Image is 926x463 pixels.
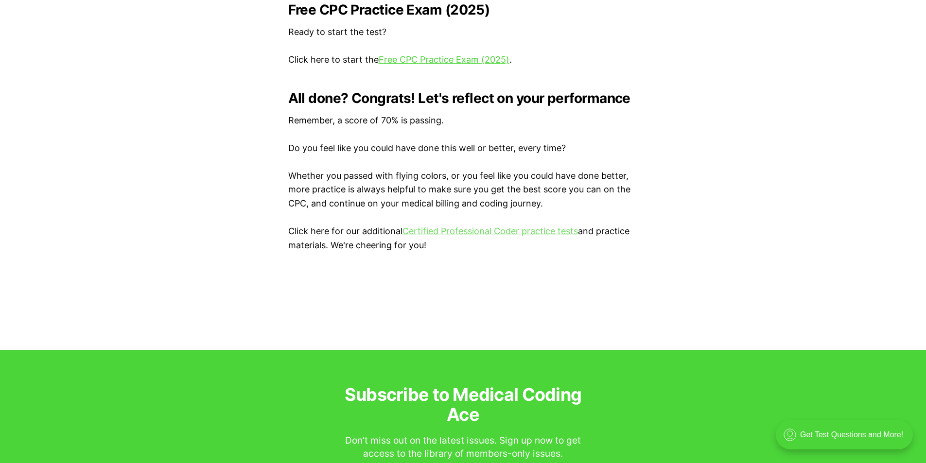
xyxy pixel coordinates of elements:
p: Whether you passed with flying colors, or you feel like you could have done better, more practice... [288,169,638,211]
p: Click here for our additional and practice materials. We're cheering for you! [288,224,638,253]
p: Do you feel like you could have done this well or better, every time? [288,141,638,155]
a: Free CPC Practice Exam (2025) [379,54,509,65]
h3: Subscribe to Medical Coding Ace [337,385,590,425]
div: Don’t miss out on the latest issues. Sign up now to get access to the library of members-only iss... [337,434,590,460]
p: Click here to start the . [288,53,638,67]
h2: Free CPC Practice Exam (2025) [288,2,638,17]
p: Ready to start the test? [288,25,638,39]
p: Remember, a score of 70% is passing. [288,114,638,128]
a: Certified Professional Coder practice tests [402,226,578,236]
h2: All done? Congrats! Let's reflect on your performance [288,90,638,106]
iframe: portal-trigger [768,415,926,463]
